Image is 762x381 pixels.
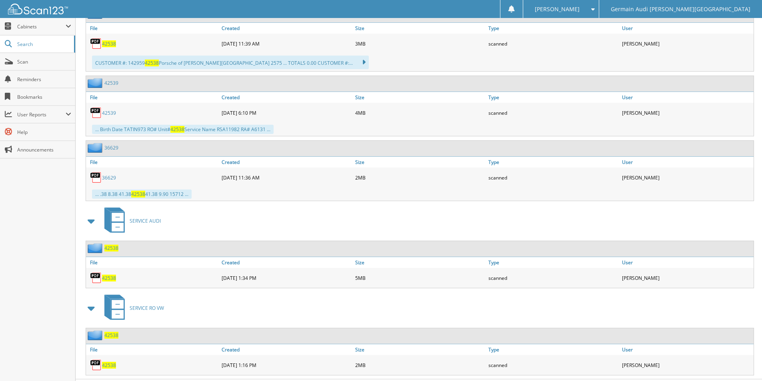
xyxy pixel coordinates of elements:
a: Size [353,157,487,168]
a: Created [220,157,353,168]
a: User [620,23,754,34]
span: Reminders [17,76,71,83]
div: [DATE] 1:16 PM [220,357,353,373]
img: PDF.png [90,107,102,119]
span: Cabinets [17,23,66,30]
span: SERVICE AUDI [130,217,161,224]
div: [PERSON_NAME] [620,357,754,373]
a: Type [486,344,620,355]
a: Type [486,23,620,34]
a: User [620,344,754,355]
a: Type [486,157,620,168]
div: ... .38 8.38 41.38 41.38 9.90 15712 ... [92,190,192,199]
img: folder2.png [88,330,104,340]
div: scanned [486,170,620,186]
div: [PERSON_NAME] [620,270,754,286]
a: File [86,92,220,103]
a: Size [353,257,487,268]
a: 42538 [104,245,118,251]
span: Germain Audi [PERSON_NAME][GEOGRAPHIC_DATA] [611,7,750,12]
div: scanned [486,357,620,373]
iframe: Chat Widget [722,343,762,381]
div: 2MB [353,357,487,373]
a: File [86,23,220,34]
span: 42538 [170,126,184,133]
div: ... Birth Date TATIN973 RO# Unit# Service Name RSA11982 RA# A6131 ... [92,125,274,134]
a: User [620,157,754,168]
div: [PERSON_NAME] [620,105,754,121]
div: [DATE] 11:36 AM [220,170,353,186]
a: Created [220,92,353,103]
img: PDF.png [90,38,102,50]
img: scan123-logo-white.svg [8,4,68,14]
a: 36629 [102,174,116,181]
a: File [86,157,220,168]
span: [PERSON_NAME] [535,7,580,12]
img: folder2.png [88,143,104,153]
a: Type [486,257,620,268]
span: Announcements [17,146,71,153]
span: Help [17,129,71,136]
span: User Reports [17,111,66,118]
a: 42539 [102,110,116,116]
div: 5MB [353,270,487,286]
span: 42538 [145,60,159,66]
a: Created [220,23,353,34]
a: 36629 [104,144,118,151]
a: Size [353,92,487,103]
a: 42538 [102,40,116,47]
a: User [620,257,754,268]
div: [DATE] 6:10 PM [220,105,353,121]
a: 42538 [102,362,116,369]
img: folder2.png [88,78,104,88]
a: Size [353,344,487,355]
img: PDF.png [90,359,102,371]
span: Scan [17,58,71,65]
span: Search [17,41,70,48]
div: [DATE] 11:39 AM [220,36,353,52]
div: 3MB [353,36,487,52]
span: Bookmarks [17,94,71,100]
img: folder2.png [88,243,104,253]
div: [DATE] 1:34 PM [220,270,353,286]
div: [PERSON_NAME] [620,170,754,186]
span: 42538 [131,191,145,197]
a: User [620,92,754,103]
div: [PERSON_NAME] [620,36,754,52]
div: scanned [486,36,620,52]
span: SERVICE RO VW [130,305,164,311]
a: 42538 [104,332,118,339]
a: File [86,344,220,355]
a: Type [486,92,620,103]
a: Created [220,257,353,268]
div: 2MB [353,170,487,186]
a: File [86,257,220,268]
div: scanned [486,105,620,121]
a: 42538 [102,275,116,281]
img: PDF.png [90,172,102,184]
a: SERVICE RO VW [100,292,164,324]
a: 42539 [104,80,118,86]
div: 4MB [353,105,487,121]
div: scanned [486,270,620,286]
a: Created [220,344,353,355]
div: CUSTOMER #: 142959 Porsche of [PERSON_NAME][GEOGRAPHIC_DATA] 2575 ... TOTALS 0.00 CUSTOMER #:... [92,56,369,69]
a: Size [353,23,487,34]
img: PDF.png [90,272,102,284]
a: SERVICE AUDI [100,205,161,237]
